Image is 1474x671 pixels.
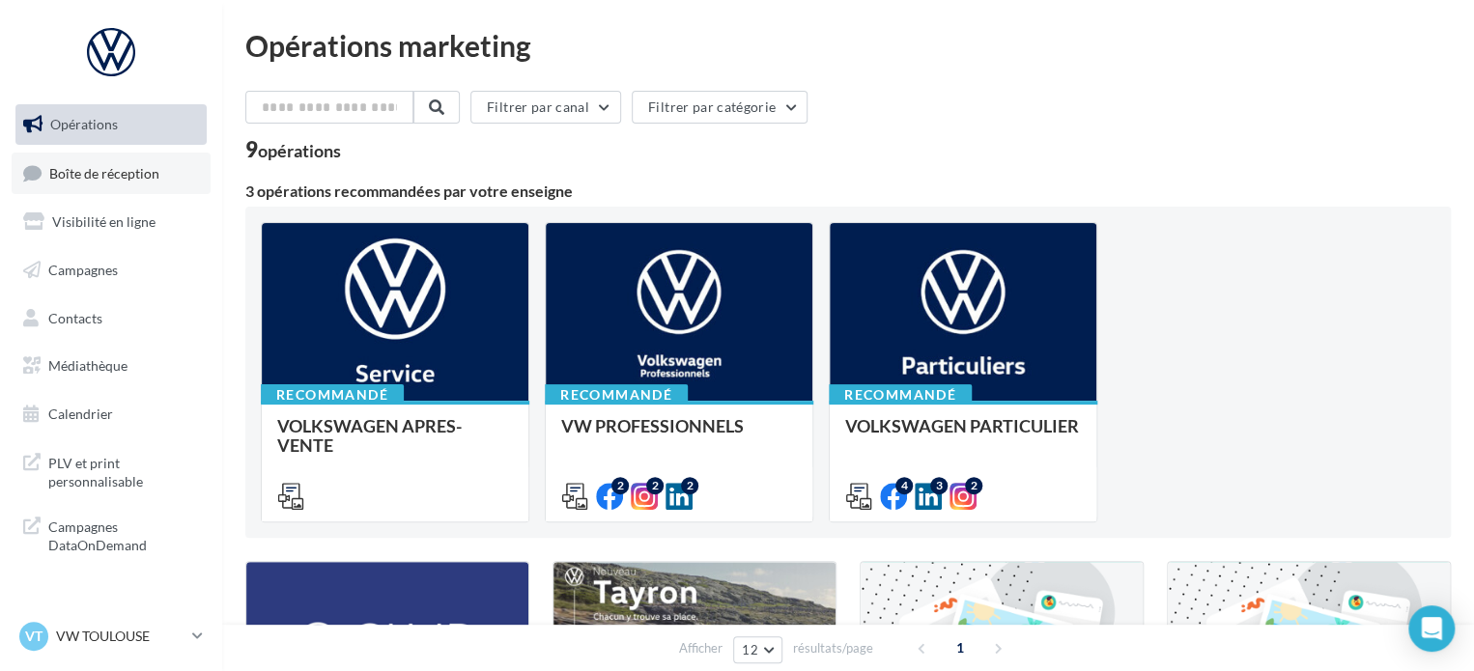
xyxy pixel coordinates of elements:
[48,309,102,325] span: Contacts
[742,642,758,657] span: 12
[12,298,211,339] a: Contacts
[12,346,211,386] a: Médiathèque
[12,202,211,242] a: Visibilité en ligne
[48,450,199,491] span: PLV et print personnalisable
[245,183,1451,199] div: 3 opérations recommandées par votre enseigne
[965,477,982,494] div: 2
[681,477,698,494] div: 2
[245,139,341,160] div: 9
[1408,605,1455,652] div: Open Intercom Messenger
[56,627,184,646] p: VW TOULOUSE
[12,506,211,563] a: Campagnes DataOnDemand
[12,442,211,499] a: PLV et print personnalisable
[679,639,723,657] span: Afficher
[49,164,159,181] span: Boîte de réception
[50,116,118,132] span: Opérations
[12,250,211,291] a: Campagnes
[611,477,629,494] div: 2
[646,477,664,494] div: 2
[48,262,118,278] span: Campagnes
[895,477,913,494] div: 4
[48,514,199,555] span: Campagnes DataOnDemand
[793,639,873,657] span: résultats/page
[930,477,948,494] div: 3
[48,357,128,374] span: Médiathèque
[945,632,976,663] span: 1
[52,213,156,230] span: Visibilité en ligne
[470,91,621,124] button: Filtrer par canal
[245,31,1451,60] div: Opérations marketing
[632,91,808,124] button: Filtrer par catégorie
[277,415,462,456] span: VOLKSWAGEN APRES-VENTE
[561,415,744,436] span: VW PROFESSIONNELS
[12,104,211,145] a: Opérations
[258,142,341,159] div: opérations
[261,384,404,405] div: Recommandé
[829,384,972,405] div: Recommandé
[12,394,211,434] a: Calendrier
[12,153,211,194] a: Boîte de réception
[48,405,113,422] span: Calendrier
[15,618,207,655] a: VT VW TOULOUSE
[845,415,1079,436] span: VOLKSWAGEN PARTICULIER
[545,384,688,405] div: Recommandé
[733,636,782,663] button: 12
[25,627,43,646] span: VT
